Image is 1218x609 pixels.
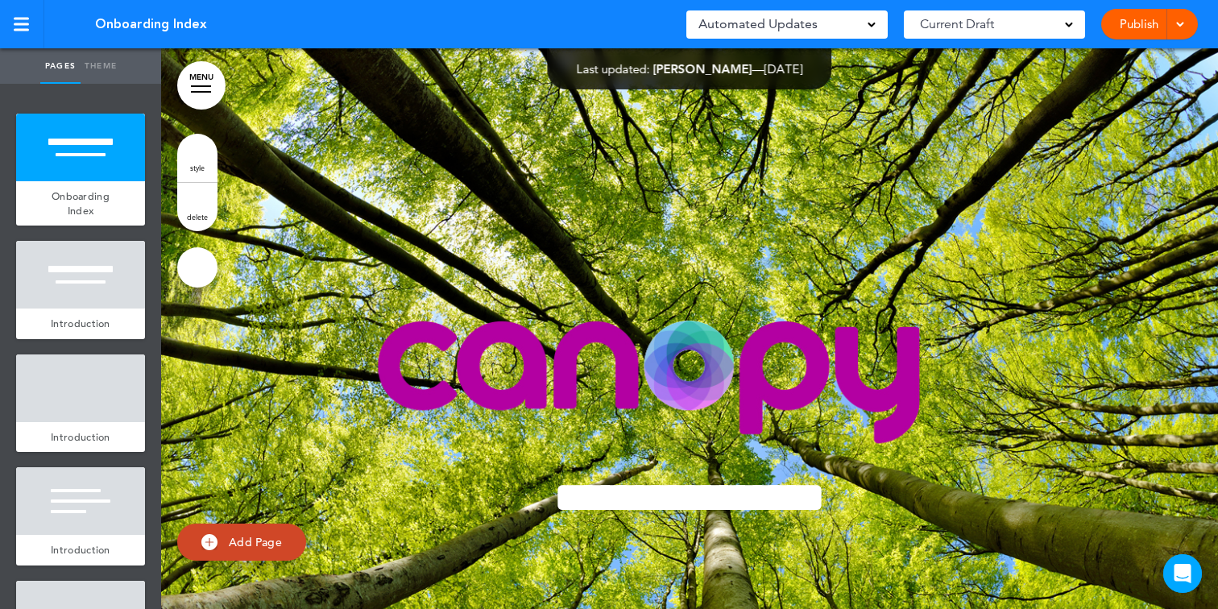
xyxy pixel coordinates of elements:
[187,212,208,222] span: delete
[16,422,145,453] a: Introduction
[81,48,121,84] a: Theme
[1163,554,1202,593] div: Open Intercom Messenger
[40,48,81,84] a: Pages
[177,183,217,231] a: delete
[177,524,306,561] a: Add Page
[698,13,818,35] span: Automated Updates
[1113,9,1164,39] a: Publish
[16,535,145,565] a: Introduction
[653,61,752,77] span: [PERSON_NAME]
[229,534,282,549] span: Add Page
[16,181,145,226] a: Onboarding Index
[177,61,226,110] a: MENU
[16,309,145,339] a: Introduction
[764,61,803,77] span: [DATE]
[52,189,110,217] span: Onboarding Index
[190,163,205,172] span: style
[577,61,650,77] span: Last updated:
[201,534,217,550] img: add.svg
[920,13,994,35] span: Current Draft
[577,63,803,75] div: —
[177,134,217,182] a: style
[51,543,110,557] span: Introduction
[95,15,207,33] span: Onboarding Index
[51,317,110,330] span: Introduction
[51,430,110,444] span: Introduction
